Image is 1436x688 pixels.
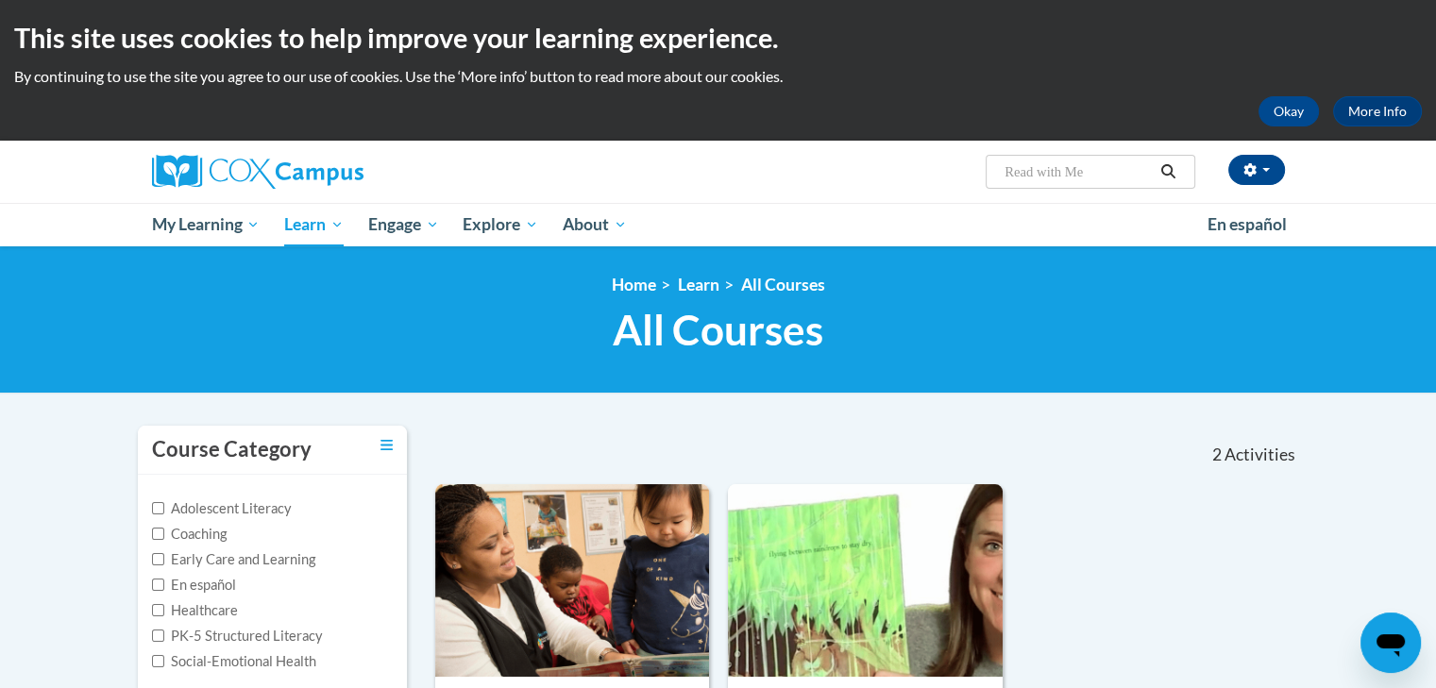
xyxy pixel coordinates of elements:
button: Account Settings [1228,155,1285,185]
label: Early Care and Learning [152,549,315,570]
a: Learn [272,203,356,246]
label: Social-Emotional Health [152,651,316,672]
span: Explore [463,213,538,236]
img: Course Logo [435,484,710,677]
input: Checkbox for Options [152,579,164,591]
input: Checkbox for Options [152,528,164,540]
input: Checkbox for Options [152,629,164,642]
input: Checkbox for Options [152,655,164,667]
span: Activities [1225,445,1295,465]
a: Learn [678,275,719,294]
iframe: Button to launch messaging window [1360,612,1421,673]
h2: This site uses cookies to help improve your learning experience. [14,19,1422,57]
label: En español [152,575,236,596]
input: Checkbox for Options [152,604,164,616]
a: About [550,203,639,246]
span: En español [1208,214,1287,234]
a: Explore [450,203,550,246]
button: Okay [1259,96,1319,126]
input: Search Courses [1003,160,1154,183]
img: Cox Campus [152,155,363,189]
a: My Learning [140,203,273,246]
a: Cox Campus [152,155,511,189]
span: All Courses [613,305,823,355]
a: Engage [356,203,451,246]
a: More Info [1333,96,1422,126]
span: 2 [1211,445,1221,465]
a: En español [1195,205,1299,244]
span: My Learning [151,213,260,236]
a: Toggle collapse [380,435,393,456]
span: Engage [368,213,439,236]
img: Course Logo [728,484,1003,677]
label: Adolescent Literacy [152,498,292,519]
span: Learn [284,213,344,236]
p: By continuing to use the site you agree to our use of cookies. Use the ‘More info’ button to read... [14,66,1422,87]
label: Healthcare [152,600,238,621]
label: Coaching [152,524,227,545]
span: About [563,213,627,236]
button: Search [1154,160,1182,183]
h3: Course Category [152,435,312,464]
a: Home [612,275,656,294]
a: All Courses [741,275,825,294]
input: Checkbox for Options [152,553,164,565]
input: Checkbox for Options [152,502,164,514]
div: Main menu [124,203,1313,246]
label: PK-5 Structured Literacy [152,626,323,646]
